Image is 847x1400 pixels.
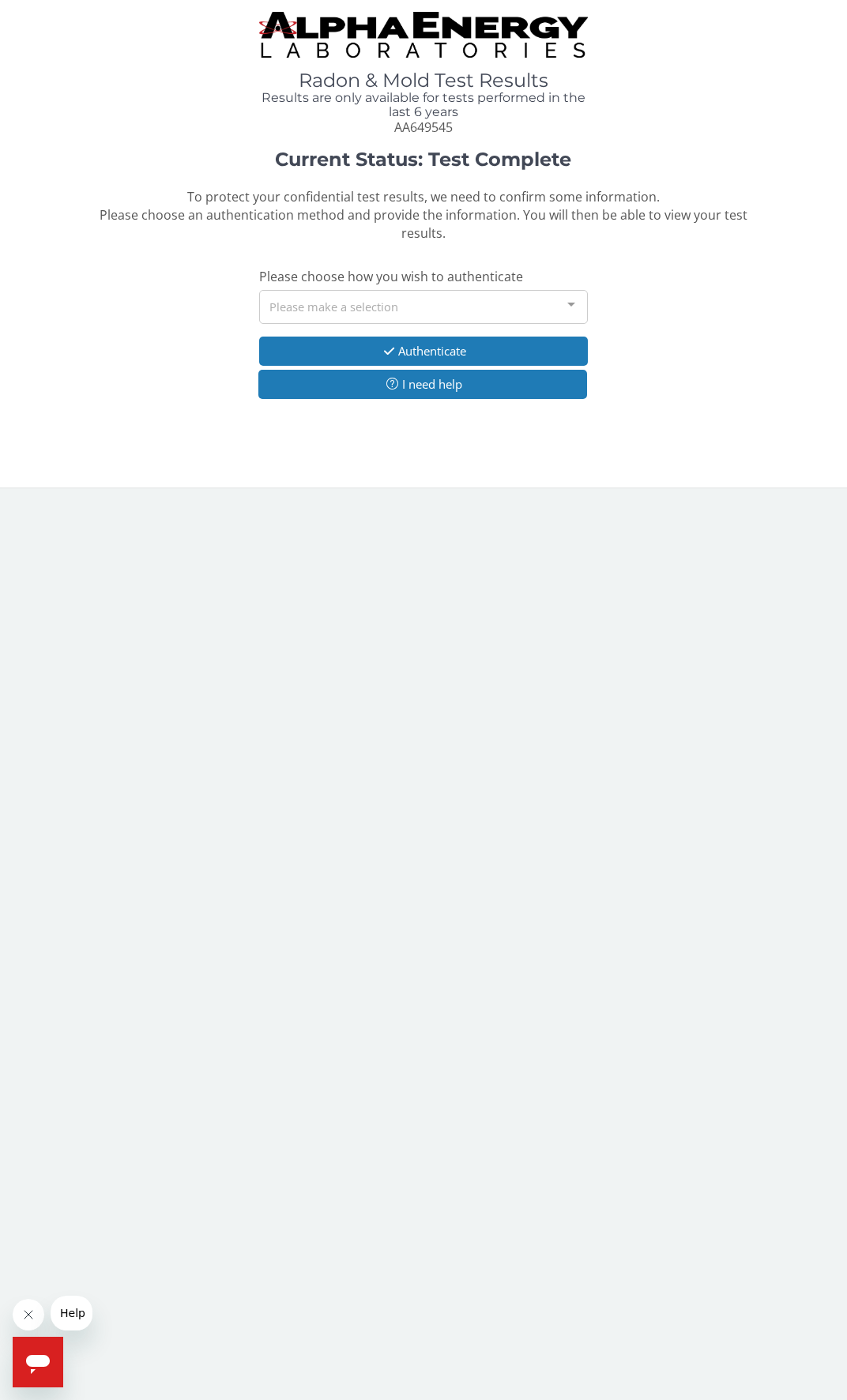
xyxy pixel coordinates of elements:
[275,148,571,171] strong: Current Status: Test Complete
[259,70,589,91] h1: Radon & Mold Test Results
[13,1337,63,1387] iframe: Button to launch messaging window
[259,91,589,119] h4: Results are only available for tests performed in the last 6 years
[100,188,747,242] span: To protect your confidential test results, we need to confirm some information. Please choose an ...
[259,337,589,366] button: Authenticate
[51,1296,92,1330] iframe: Message from company
[258,370,588,399] button: I need help
[394,119,453,136] span: AA649545
[13,1299,44,1330] iframe: Close message
[269,297,398,315] span: Please make a selection
[259,268,523,285] span: Please choose how you wish to authenticate
[259,12,589,58] img: TightCrop.jpg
